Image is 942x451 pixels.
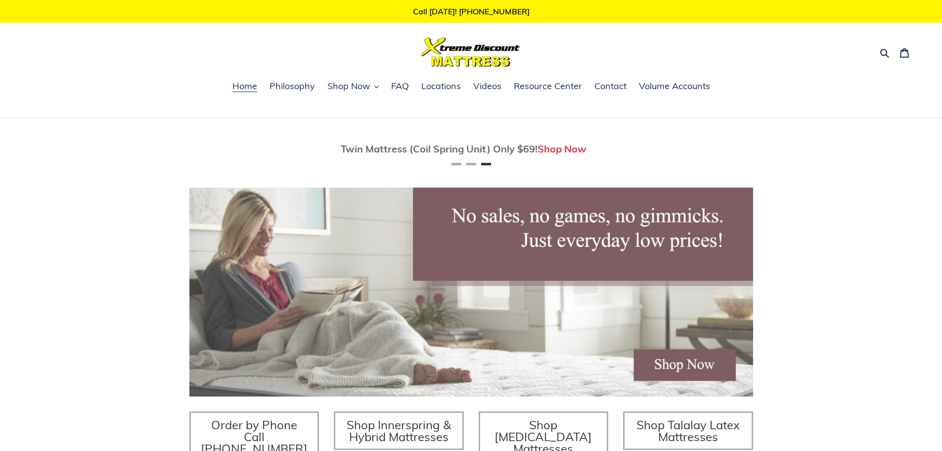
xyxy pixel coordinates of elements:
span: Shop Now [327,80,370,92]
span: Volume Accounts [639,80,710,92]
span: Shop Talalay Latex Mattresses [636,417,740,444]
img: Xtreme Discount Mattress [421,38,520,67]
a: Volume Accounts [634,79,715,94]
button: Page 3 [481,163,491,165]
a: Shop Innerspring & Hybrid Mattresses [334,411,464,450]
a: FAQ [386,79,414,94]
span: Resource Center [514,80,582,92]
span: Twin Mattress (Coil Spring Unit) Only $69! [341,143,538,155]
span: FAQ [391,80,409,92]
button: Page 2 [466,163,476,165]
a: Home [227,79,262,94]
a: Videos [468,79,506,94]
span: Locations [421,80,461,92]
span: Home [232,80,257,92]
a: Contact [589,79,631,94]
span: Videos [473,80,501,92]
a: Philosophy [265,79,320,94]
a: Resource Center [509,79,587,94]
span: Contact [594,80,627,92]
button: Page 1 [451,163,461,165]
span: Shop Innerspring & Hybrid Mattresses [347,417,451,444]
img: herobannermay2022-1652879215306_1200x.jpg [189,188,753,397]
a: Locations [416,79,466,94]
button: Shop Now [322,79,384,94]
span: Philosophy [269,80,315,92]
a: Shop Now [538,143,586,155]
a: Shop Talalay Latex Mattresses [623,411,753,450]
